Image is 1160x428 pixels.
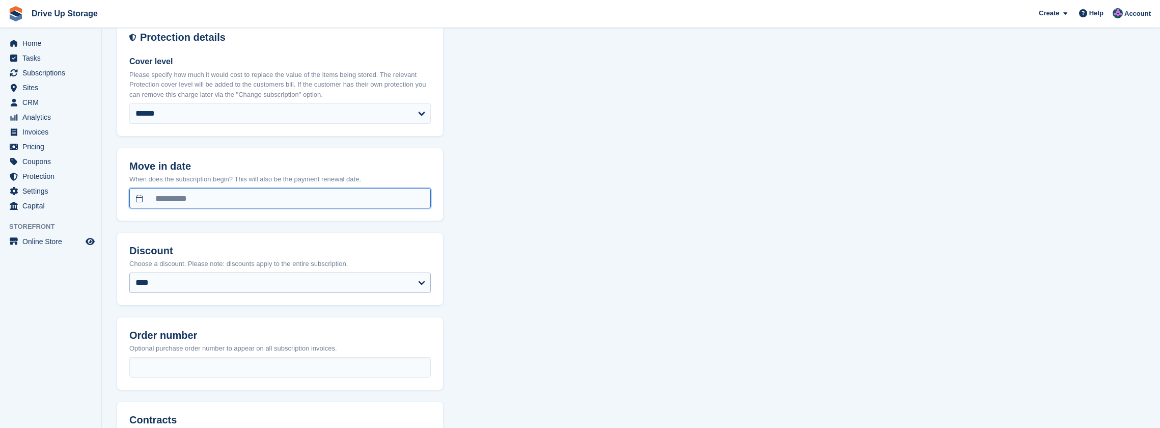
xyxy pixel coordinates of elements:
[5,234,96,249] a: menu
[84,235,96,248] a: Preview store
[129,245,431,257] h2: Discount
[129,160,431,172] h2: Move in date
[5,36,96,50] a: menu
[22,95,84,110] span: CRM
[5,140,96,154] a: menu
[5,199,96,213] a: menu
[1039,8,1059,18] span: Create
[1089,8,1103,18] span: Help
[129,56,431,68] label: Cover level
[22,184,84,198] span: Settings
[5,95,96,110] a: menu
[22,36,84,50] span: Home
[5,154,96,169] a: menu
[27,5,102,22] a: Drive Up Storage
[5,110,96,124] a: menu
[5,81,96,95] a: menu
[9,222,101,232] span: Storefront
[129,32,136,43] img: insurance-details-icon-731ffda60807649b61249b889ba3c5e2b5c27d34e2e1fb37a309f0fde93ff34a.svg
[5,51,96,65] a: menu
[1124,9,1151,19] span: Account
[129,174,431,184] p: When does the subscription begin? This will also be the payment renewal date.
[5,169,96,183] a: menu
[129,259,431,269] p: Choose a discount. Please note: discounts apply to the entire subscription.
[5,66,96,80] a: menu
[129,70,431,100] p: Please specify how much it would cost to replace the value of the items being stored. The relevan...
[22,110,84,124] span: Analytics
[1113,8,1123,18] img: Andy
[22,154,84,169] span: Coupons
[140,32,431,43] h2: Protection details
[22,169,84,183] span: Protection
[22,125,84,139] span: Invoices
[5,125,96,139] a: menu
[22,140,84,154] span: Pricing
[22,234,84,249] span: Online Store
[129,414,431,426] h2: Contracts
[22,66,84,80] span: Subscriptions
[22,51,84,65] span: Tasks
[129,343,431,354] p: Optional purchase order number to appear on all subscription invoices.
[22,199,84,213] span: Capital
[129,330,431,341] h2: Order number
[22,81,84,95] span: Sites
[5,184,96,198] a: menu
[8,6,23,21] img: stora-icon-8386f47178a22dfd0bd8f6a31ec36ba5ce8667c1dd55bd0f319d3a0aa187defe.svg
